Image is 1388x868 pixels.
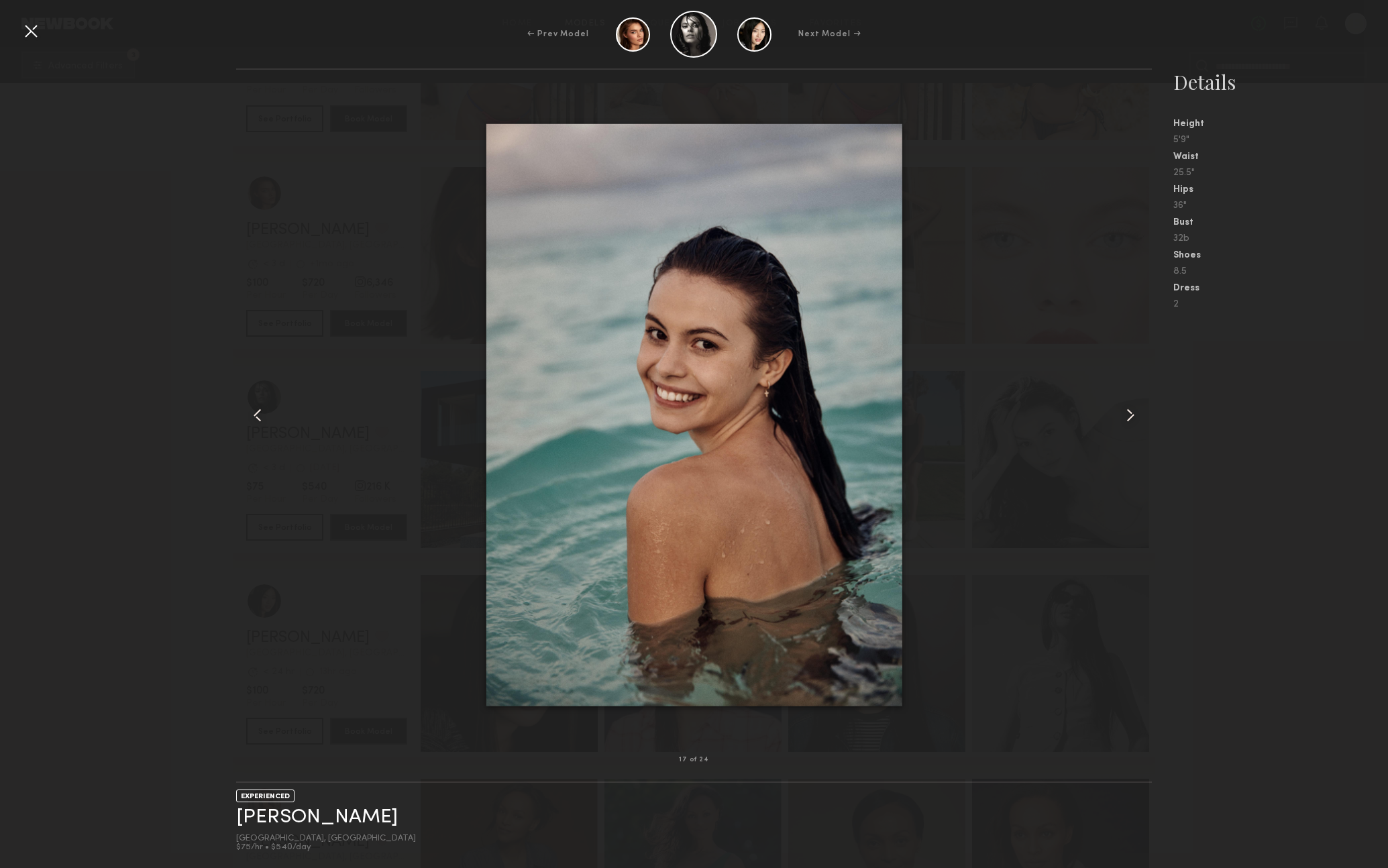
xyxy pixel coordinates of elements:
[1173,168,1388,178] div: 25.5"
[1173,152,1388,162] div: Waist
[527,28,589,40] div: ← Prev Model
[1173,300,1388,309] div: 2
[236,843,416,852] div: $75/hr • $540/day
[1173,218,1388,227] div: Bust
[798,28,861,40] div: Next Model →
[1173,119,1388,129] div: Height
[1173,234,1388,243] div: 32b
[1173,201,1388,211] div: 36"
[1173,185,1388,195] div: Hips
[1173,251,1388,260] div: Shoes
[1173,68,1388,95] div: Details
[236,834,416,843] div: [GEOGRAPHIC_DATA], [GEOGRAPHIC_DATA]
[236,790,295,802] div: EXPERIENCED
[679,757,708,763] div: 17 of 24
[1173,267,1388,276] div: 8.5
[1173,284,1388,293] div: Dress
[1173,135,1388,145] div: 5'9"
[236,807,398,828] a: [PERSON_NAME]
